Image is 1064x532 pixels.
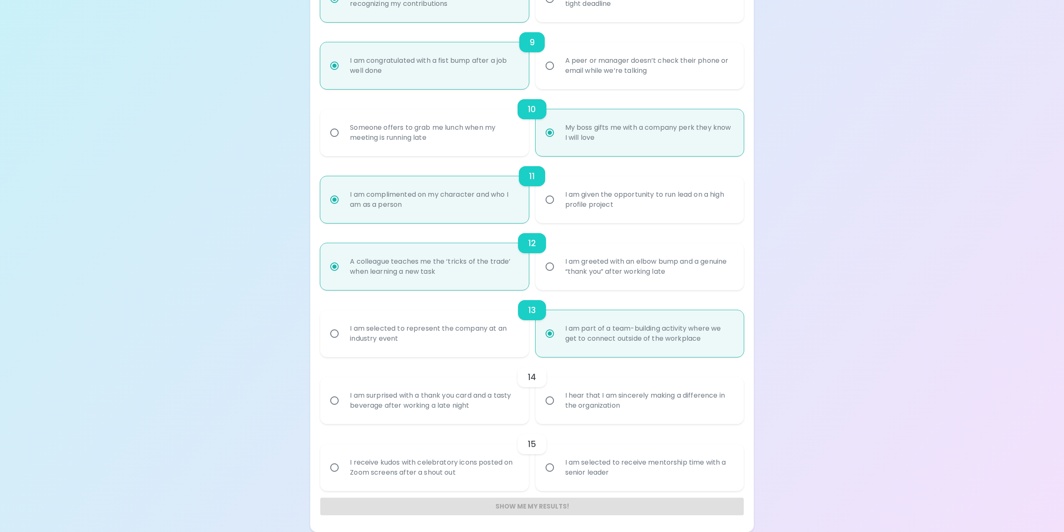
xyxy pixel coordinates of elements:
[343,447,524,488] div: I receive kudos with celebratory icons posted on Zoom screens after a shout out
[528,236,536,250] h6: 12
[559,46,739,86] div: A peer or manager doesn’t check their phone or email while we’re talking
[528,437,536,451] h6: 15
[320,156,743,223] div: choice-group-check
[559,380,739,421] div: I hear that I am sincerely making a difference in the organization
[320,223,743,290] div: choice-group-check
[343,113,524,153] div: Someone offers to grab me lunch when my meeting is running late
[529,170,535,183] h6: 11
[343,180,524,220] div: I am complimented on my character and who I am as a person
[320,424,743,491] div: choice-group-check
[343,46,524,86] div: I am congratulated with a fist bump after a job well done
[529,36,535,49] h6: 9
[528,303,536,317] h6: 13
[559,113,739,153] div: My boss gifts me with a company perk they know I will love
[320,290,743,357] div: choice-group-check
[343,314,524,354] div: I am selected to represent the company at an industry event
[343,247,524,287] div: A colleague teaches me the ‘tricks of the trade’ when learning a new task
[559,314,739,354] div: I am part of a team-building activity where we get to connect outside of the workplace
[320,89,743,156] div: choice-group-check
[320,22,743,89] div: choice-group-check
[343,380,524,421] div: I am surprised with a thank you card and a tasty beverage after working a late night
[528,370,536,384] h6: 14
[559,247,739,287] div: I am greeted with an elbow bump and a genuine “thank you” after working late
[320,357,743,424] div: choice-group-check
[559,447,739,488] div: I am selected to receive mentorship time with a senior leader
[559,180,739,220] div: I am given the opportunity to run lead on a high profile project
[528,103,536,116] h6: 10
